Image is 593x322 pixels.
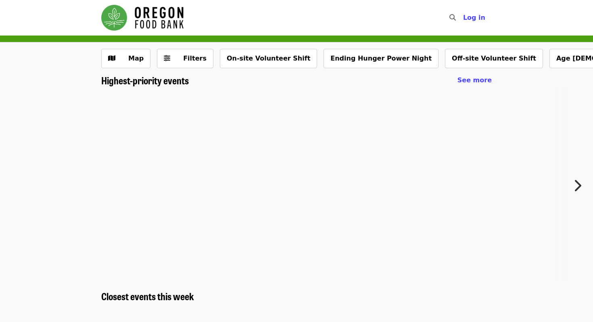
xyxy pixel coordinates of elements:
[463,14,485,21] span: Log in
[324,49,438,68] button: Ending Hunger Power Night
[457,75,492,85] a: See more
[220,49,317,68] button: On-site Volunteer Shift
[457,76,492,84] span: See more
[449,14,456,21] i: search icon
[573,178,581,193] i: chevron-right icon
[101,49,150,68] button: Show map view
[566,174,593,197] button: Next item
[101,5,184,31] img: Oregon Food Bank - Home
[461,8,467,27] input: Search
[128,54,144,62] span: Map
[183,54,207,62] span: Filters
[445,49,543,68] button: Off-site Volunteer Shift
[101,75,189,86] a: Highest-priority events
[157,49,213,68] button: Filters (0 selected)
[101,73,189,87] span: Highest-priority events
[164,54,170,62] i: sliders-h icon
[108,54,115,62] i: map icon
[95,75,498,86] div: Highest-priority events
[95,291,498,302] div: Closest events this week
[101,289,194,303] span: Closest events this week
[101,291,194,302] a: Closest events this week
[457,10,492,26] button: Log in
